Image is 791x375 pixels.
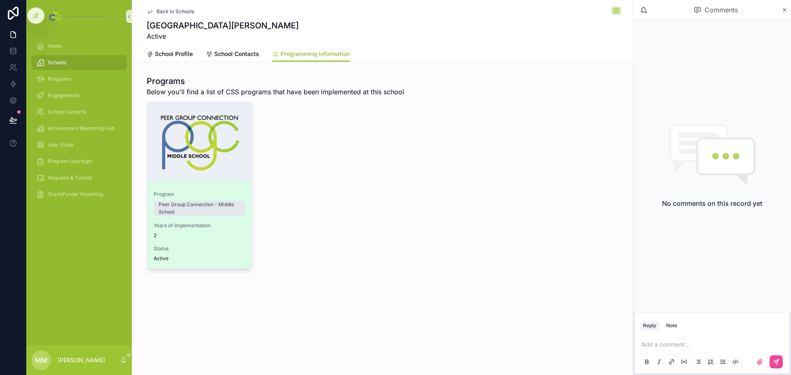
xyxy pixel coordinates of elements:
[159,201,240,216] div: Peer Group Connection - Middle School
[31,105,127,119] a: School Contacts
[147,8,194,15] a: Back to Schools
[48,158,92,165] span: Program Oversight
[147,102,252,269] a: ProgramPeer Group Connection - Middle SchoolYears of Implementation2StatusActive
[48,109,86,115] span: School Contacts
[48,43,62,49] span: Home
[155,50,193,58] span: School Profile
[663,321,681,331] button: Note
[157,8,194,15] span: Back to Schools
[154,245,245,252] span: Status
[154,232,245,239] span: 2
[154,222,245,229] span: Years of Implementation
[58,356,105,364] p: [PERSON_NAME]
[281,50,350,58] span: Programming Information
[31,72,127,86] a: Programs
[214,50,259,58] span: School Contacts
[31,137,127,152] a: User Guide
[48,142,74,148] span: User Guide
[31,88,127,103] a: Engagements
[31,187,127,202] a: Grant/Funder Reporting
[31,55,127,70] a: Schools
[48,191,103,198] span: Grant/Funder Reporting
[26,33,132,212] div: scrollable content
[31,39,127,54] a: Home
[154,191,245,198] span: Program
[147,75,404,87] h1: Programs
[147,20,299,31] h1: [GEOGRAPHIC_DATA][PERSON_NAME]
[147,102,252,181] div: PGC-MS-Formatted-Logo.png
[666,322,677,329] div: Note
[47,10,110,23] img: App logo
[48,59,66,66] span: Schools
[147,47,193,63] a: School Profile
[147,31,299,41] span: Active
[48,76,71,82] span: Programs
[147,87,404,97] span: Below you'll find a list of CSS programs that have been implemented at this school
[31,170,127,185] a: Requests & Tickets
[704,5,738,15] span: Comments
[35,355,47,365] span: MM
[154,255,245,262] span: Active
[662,198,762,208] h2: No comments on this record yet
[640,321,660,331] button: Reply
[48,125,115,132] span: Achievement Mentoring Hub
[31,121,127,136] a: Achievement Mentoring Hub
[48,92,80,99] span: Engagements
[48,175,92,181] span: Requests & Tickets
[272,47,350,62] a: Programming Information
[31,154,127,169] a: Program Oversight
[206,47,259,63] a: School Contacts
